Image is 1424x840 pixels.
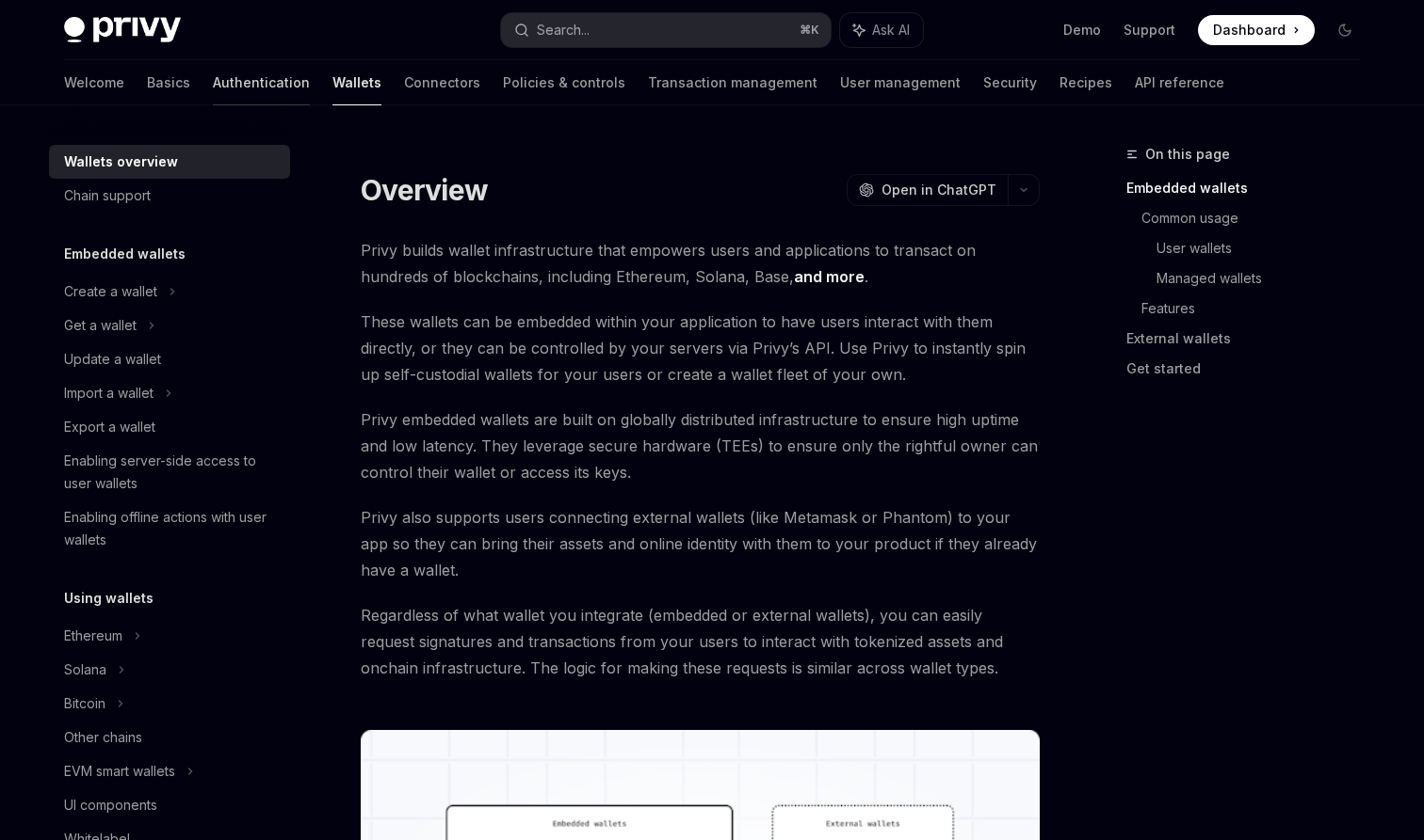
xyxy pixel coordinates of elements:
[64,692,105,715] div: Bitcoin
[840,13,923,47] button: Ask AI
[872,21,910,40] span: Ask AI
[1145,143,1230,166] span: On this page
[1141,293,1375,324] a: Features
[64,243,186,265] h5: Embedded wallets
[361,602,1040,681] span: Regardless of what wallet you integrate (embedded or external wallets), you can easily request si...
[361,504,1040,583] span: Privy also supports users connecting external wallets (like Metamask or Phantom) to your app so t...
[1126,173,1375,203] a: Embedded wallets
[49,788,290,822] a: UI components
[501,13,831,47] button: Search...⌘K
[64,151,178,173] div: Wallets overview
[503,60,625,105] a: Policies & controls
[64,506,279,551] div: Enabling offline actions with user wallets
[49,500,290,557] a: Enabling offline actions with user wallets
[64,587,154,610] h5: Using wallets
[64,382,154,404] div: Import a wallet
[1141,203,1375,233] a: Common usage
[49,342,290,376] a: Update a wallet
[794,267,865,287] a: and more
[361,237,1040,290] span: Privy builds wallet infrastructure that empowers users and applications to transact on hundreds o...
[147,60,190,105] a: Basics
[64,625,122,647] div: Ethereum
[537,19,590,41] div: Search...
[64,60,124,105] a: Welcome
[49,179,290,213] a: Chain support
[361,173,488,207] h1: Overview
[361,406,1040,485] span: Privy embedded wallets are built on globally distributed infrastructure to ensure high uptime and...
[64,348,161,371] div: Update a wallet
[1060,60,1112,105] a: Recipes
[332,60,381,105] a: Wallets
[64,17,181,43] img: dark logo
[1124,21,1175,40] a: Support
[64,760,175,783] div: EVM smart wallets
[1157,263,1375,293] a: Managed wallets
[847,174,1008,206] button: Open in ChatGPT
[840,60,961,105] a: User management
[1126,354,1375,384] a: Get started
[1213,21,1286,40] span: Dashboard
[361,309,1040,388] span: These wallets can be embedded within your application to have users interact with them directly, ...
[882,181,996,199] span: Open in ChatGPT
[64,450,279,495] div: Enabling server-side access to user wallets
[49,145,290,179] a: Wallets overview
[64,416,155,438] div: Export a wallet
[1126,324,1375,354] a: External wallets
[1330,15,1360,45] button: Toggle dark mode
[1063,21,1101,40] a: Demo
[404,60,480,105] a: Connectors
[213,60,310,105] a: Authentication
[64,726,142,749] div: Other chains
[64,184,151,207] div: Chain support
[1135,60,1224,105] a: API reference
[49,444,290,500] a: Enabling server-side access to user wallets
[49,410,290,444] a: Export a wallet
[64,314,137,337] div: Get a wallet
[800,23,819,38] span: ⌘ K
[983,60,1037,105] a: Security
[64,280,157,303] div: Create a wallet
[648,60,817,105] a: Transaction management
[1198,15,1315,45] a: Dashboard
[64,658,106,681] div: Solana
[1157,233,1375,263] a: User wallets
[64,794,157,816] div: UI components
[49,721,290,754] a: Other chains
